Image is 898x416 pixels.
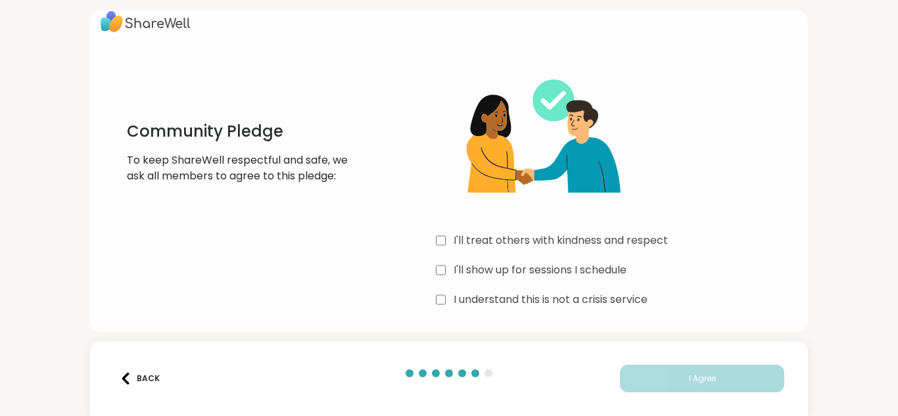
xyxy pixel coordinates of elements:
[454,233,668,248] label: I'll treat others with kindness and respect
[114,365,166,392] button: Back
[689,373,716,384] span: I Agree
[620,365,784,392] button: I Agree
[454,292,648,308] label: I understand this is not a crisis service
[127,152,368,184] p: To keep ShareWell respectful and safe, we ask all members to agree to this pledge:
[454,262,626,278] label: I'll show up for sessions I schedule
[120,373,160,384] div: Back
[127,121,368,142] h1: Community Pledge
[101,7,191,37] img: ShareWell Logo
